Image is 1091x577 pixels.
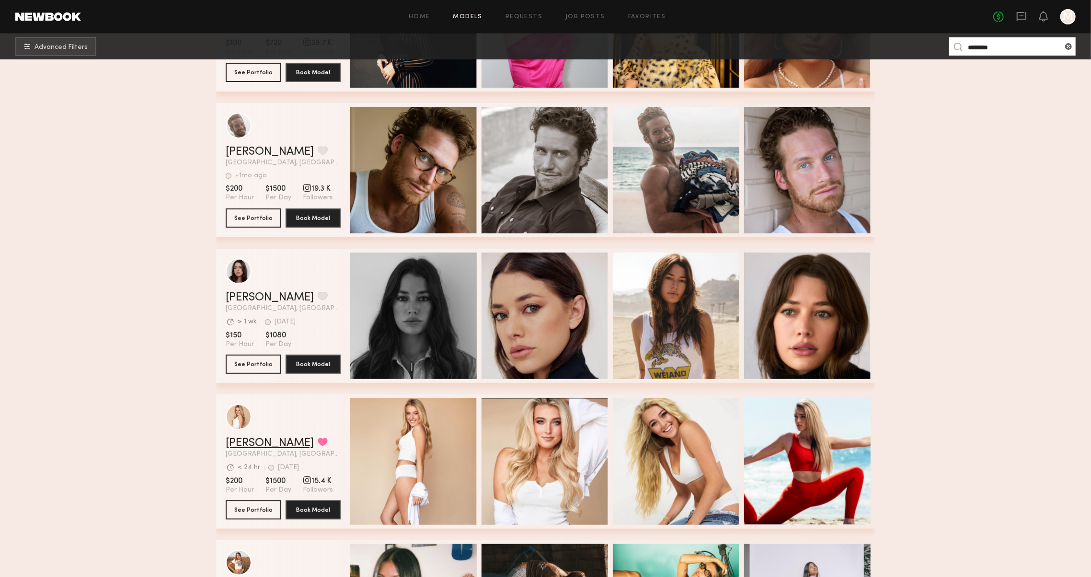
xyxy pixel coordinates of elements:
[15,37,96,56] button: Advanced Filters
[265,331,291,340] span: $1080
[265,194,291,202] span: Per Day
[226,184,254,194] span: $200
[226,305,341,312] span: [GEOGRAPHIC_DATA], [GEOGRAPHIC_DATA]
[303,184,333,194] span: 19.3 K
[226,194,254,202] span: Per Hour
[226,451,341,458] span: [GEOGRAPHIC_DATA], [GEOGRAPHIC_DATA]
[265,340,291,349] span: Per Day
[275,319,296,325] div: [DATE]
[278,464,299,471] div: [DATE]
[286,63,341,82] button: Book Model
[34,44,88,51] span: Advanced Filters
[286,355,341,374] button: Book Model
[303,194,333,202] span: Followers
[238,319,257,325] div: > 1 wk
[409,14,430,20] a: Home
[303,486,333,495] span: Followers
[1060,9,1076,24] a: M
[286,208,341,228] button: Book Model
[565,14,605,20] a: Job Posts
[226,340,254,349] span: Per Hour
[265,476,291,486] span: $1500
[226,486,254,495] span: Per Hour
[226,500,281,519] button: See Portfolio
[226,355,281,374] button: See Portfolio
[226,208,281,228] button: See Portfolio
[235,173,267,179] div: +1mo ago
[265,184,291,194] span: $1500
[453,14,482,20] a: Models
[286,500,341,519] button: Book Model
[226,146,314,158] a: [PERSON_NAME]
[628,14,666,20] a: Favorites
[505,14,542,20] a: Requests
[226,438,314,449] a: [PERSON_NAME]
[265,486,291,495] span: Per Day
[238,464,260,471] div: < 24 hr
[226,160,341,166] span: [GEOGRAPHIC_DATA], [GEOGRAPHIC_DATA]
[226,476,254,486] span: $200
[303,476,333,486] span: 15.4 K
[226,292,314,303] a: [PERSON_NAME]
[226,63,281,82] button: See Portfolio
[226,331,254,340] span: $150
